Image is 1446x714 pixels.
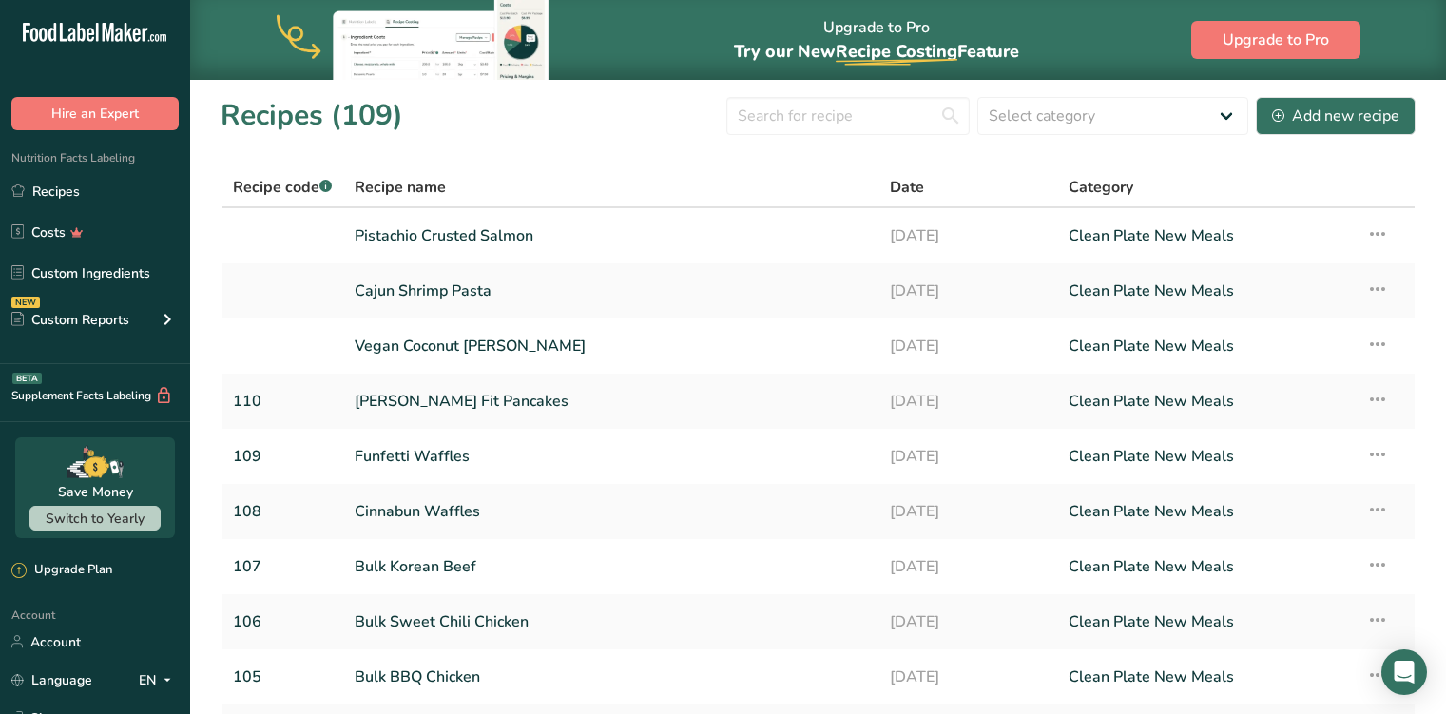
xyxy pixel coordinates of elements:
a: Bulk Sweet Chili Chicken [355,602,867,642]
a: [DATE] [890,326,1046,366]
div: Upgrade Plan [11,561,112,580]
a: Clean Plate New Meals [1069,326,1343,366]
div: Open Intercom Messenger [1381,649,1427,695]
a: 108 [233,492,332,531]
a: Language [11,664,92,697]
a: Cajun Shrimp Pasta [355,271,867,311]
span: Upgrade to Pro [1223,29,1329,51]
span: Category [1069,176,1133,199]
a: Bulk BBQ Chicken [355,657,867,697]
a: Clean Plate New Meals [1069,657,1343,697]
a: Clean Plate New Meals [1069,216,1343,256]
a: [DATE] [890,436,1046,476]
a: Clean Plate New Meals [1069,436,1343,476]
div: BETA [12,373,42,384]
div: Save Money [58,482,133,502]
span: Try our New Feature [734,40,1019,63]
a: Clean Plate New Meals [1069,602,1343,642]
a: [DATE] [890,492,1046,531]
a: 106 [233,602,332,642]
a: 110 [233,381,332,421]
span: Date [890,176,924,199]
button: Add new recipe [1256,97,1416,135]
a: [DATE] [890,547,1046,587]
a: Funfetti Waffles [355,436,867,476]
a: Bulk Korean Beef [355,547,867,587]
div: Upgrade to Pro [734,1,1019,80]
a: Clean Plate New Meals [1069,492,1343,531]
a: Vegan Coconut [PERSON_NAME] [355,326,867,366]
input: Search for recipe [726,97,970,135]
a: Clean Plate New Meals [1069,381,1343,421]
span: Recipe Costing [836,40,957,63]
button: Hire an Expert [11,97,179,130]
div: NEW [11,297,40,308]
div: EN [139,668,179,691]
a: 107 [233,547,332,587]
a: [DATE] [890,657,1046,697]
div: Custom Reports [11,310,129,330]
a: Cinnabun Waffles [355,492,867,531]
a: [DATE] [890,381,1046,421]
div: Add new recipe [1272,105,1399,127]
h1: Recipes (109) [221,94,403,137]
button: Switch to Yearly [29,506,161,531]
a: Pistachio Crusted Salmon [355,216,867,256]
a: Clean Plate New Meals [1069,271,1343,311]
span: Recipe code [233,177,332,198]
span: Recipe name [355,176,446,199]
a: [PERSON_NAME] Fit Pancakes [355,381,867,421]
button: Upgrade to Pro [1191,21,1360,59]
a: [DATE] [890,216,1046,256]
a: [DATE] [890,271,1046,311]
a: 109 [233,436,332,476]
a: [DATE] [890,602,1046,642]
span: Switch to Yearly [46,510,145,528]
a: 105 [233,657,332,697]
a: Clean Plate New Meals [1069,547,1343,587]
